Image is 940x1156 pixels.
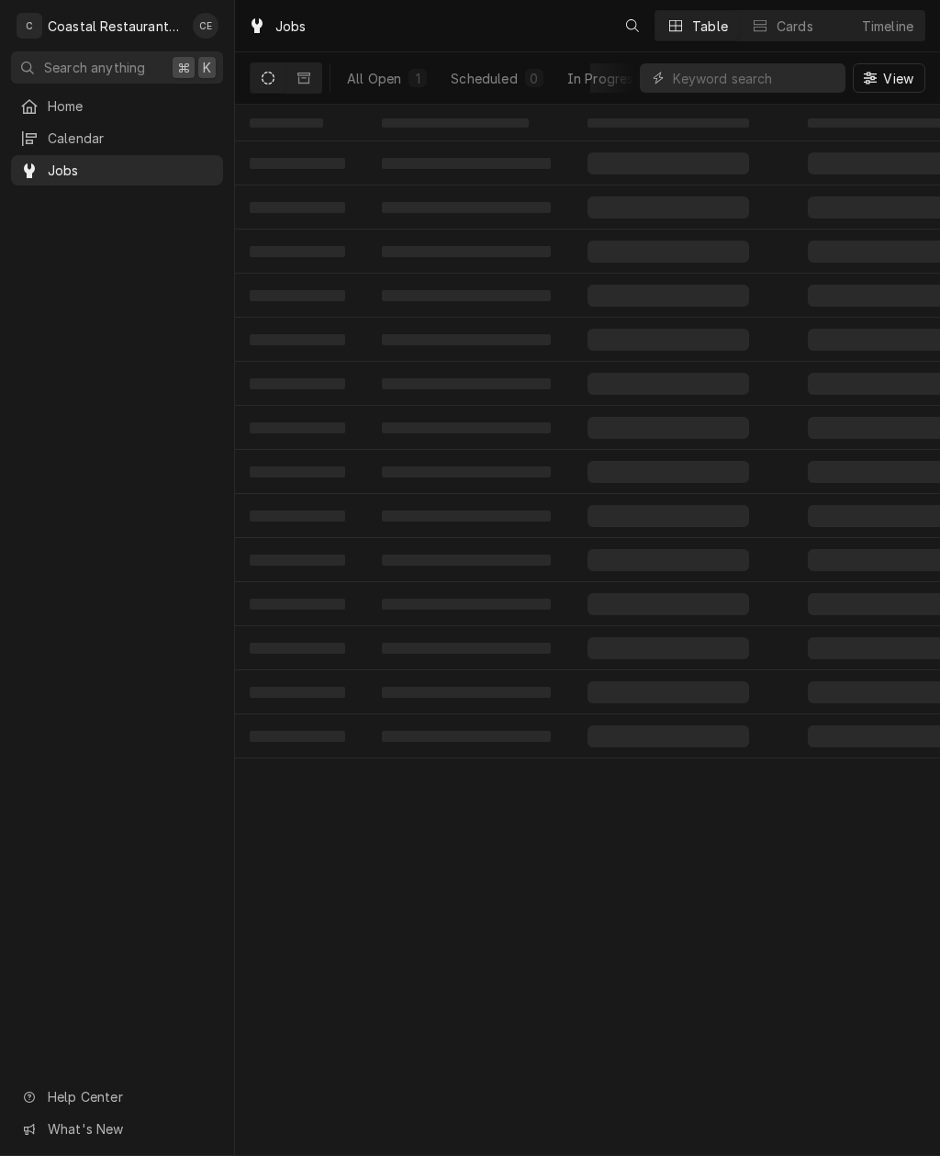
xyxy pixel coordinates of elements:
span: ‌ [587,461,749,483]
span: ‌ [587,549,749,571]
span: ‌ [382,687,551,698]
span: Help Center [48,1087,212,1106]
span: Jobs [48,161,214,180]
span: ‌ [250,334,345,345]
div: CE [193,13,218,39]
table: On Hold Jobs List Loading [235,105,940,1156]
span: ‌ [587,637,749,659]
div: Timeline [862,17,913,36]
span: ‌ [587,329,749,351]
span: ‌ [587,373,749,395]
span: ‌ [587,681,749,703]
div: C [17,13,42,39]
span: ‌ [382,599,551,610]
span: ‌ [250,118,323,128]
div: Scheduled [451,69,517,88]
a: Home [11,91,223,121]
button: Open search [618,11,647,40]
span: ‌ [250,422,345,433]
span: ‌ [382,378,551,389]
div: Table [692,17,728,36]
span: ‌ [382,466,551,477]
div: 1 [412,69,423,88]
div: Cards [777,17,813,36]
span: Calendar [48,129,214,148]
button: View [853,63,925,93]
span: ‌ [382,555,551,566]
span: ‌ [250,687,345,698]
a: Calendar [11,123,223,153]
span: ‌ [382,118,529,128]
span: What's New [48,1119,212,1139]
span: ‌ [382,731,551,742]
span: ‌ [250,246,345,257]
span: ‌ [382,511,551,522]
span: ‌ [587,152,749,174]
span: ‌ [250,731,345,742]
span: ‌ [250,202,345,213]
span: ‌ [587,241,749,263]
span: ‌ [587,505,749,527]
span: ‌ [382,422,551,433]
span: View [879,69,917,88]
span: ‌ [382,643,551,654]
a: Jobs [11,155,223,185]
span: K [203,58,211,77]
span: ‌ [587,593,749,615]
span: ‌ [250,466,345,477]
span: ‌ [382,246,551,257]
span: ‌ [587,196,749,219]
span: ‌ [250,378,345,389]
div: In Progress [567,69,641,88]
span: ‌ [382,158,551,169]
span: Home [48,96,214,116]
div: All Open [347,69,401,88]
span: ‌ [587,725,749,747]
span: ‌ [382,334,551,345]
div: Coastal Restaurant Repair [48,17,183,36]
span: ‌ [250,555,345,566]
input: Keyword search [673,63,836,93]
span: ‌ [382,290,551,301]
span: ‌ [587,417,749,439]
span: ‌ [250,158,345,169]
button: Search anything⌘K [11,51,223,84]
span: ⌘ [177,58,190,77]
a: Go to What's New [11,1114,223,1144]
span: ‌ [587,285,749,307]
span: ‌ [587,118,749,128]
span: ‌ [250,599,345,610]
a: Go to Help Center [11,1082,223,1112]
span: ‌ [250,511,345,522]
div: Carlos Espin's Avatar [193,13,218,39]
div: 0 [529,69,540,88]
span: ‌ [382,202,551,213]
span: ‌ [250,290,345,301]
span: Search anything [44,58,145,77]
span: ‌ [250,643,345,654]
